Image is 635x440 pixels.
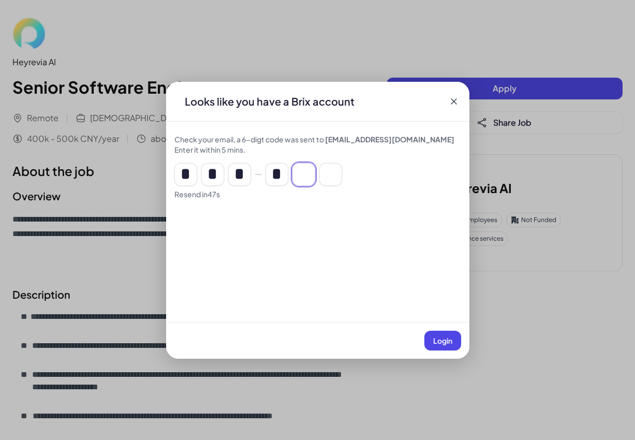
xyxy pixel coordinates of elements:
div: Resend in 47 s [174,189,461,199]
div: Check your email, a 6-digt code was sent to Enter it within 5 mins. [174,134,461,155]
button: Login [424,331,461,350]
div: Looks like you have a Brix account [176,94,363,109]
span: [EMAIL_ADDRESS][DOMAIN_NAME] [325,135,454,144]
span: Login [433,336,452,345]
